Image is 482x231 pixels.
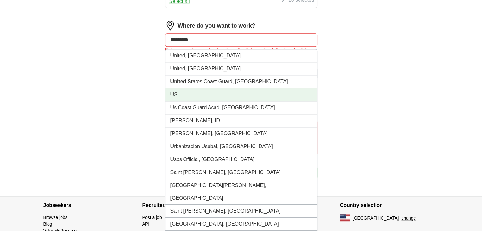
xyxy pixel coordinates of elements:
[165,75,317,88] li: ates Coast Guard, [GEOGRAPHIC_DATA]
[165,179,317,205] li: [GEOGRAPHIC_DATA][PERSON_NAME], [GEOGRAPHIC_DATA]
[142,222,150,227] a: API
[165,218,317,231] li: [GEOGRAPHIC_DATA], [GEOGRAPHIC_DATA]
[165,127,317,140] li: [PERSON_NAME], [GEOGRAPHIC_DATA]
[170,79,193,84] strong: United St
[43,222,52,227] a: Blog
[165,62,317,75] li: United, [GEOGRAPHIC_DATA]
[142,215,162,220] a: Post a job
[165,47,317,62] div: Enter a location and select from the list, or check the box for fully remote roles
[165,153,317,166] li: Usps Official, [GEOGRAPHIC_DATA]
[165,49,317,62] li: United, [GEOGRAPHIC_DATA]
[165,21,175,31] img: location.png
[165,114,317,127] li: [PERSON_NAME], ID
[340,197,439,214] h4: Country selection
[43,215,67,220] a: Browse jobs
[340,214,350,222] img: US flag
[353,215,399,222] span: [GEOGRAPHIC_DATA]
[165,205,317,218] li: Saint [PERSON_NAME], [GEOGRAPHIC_DATA]
[165,88,317,101] li: US
[165,140,317,153] li: Urbanización Usubal, [GEOGRAPHIC_DATA]
[178,22,255,30] label: Where do you want to work?
[165,101,317,114] li: Us Coast Guard Acad, [GEOGRAPHIC_DATA]
[165,166,317,179] li: Saint [PERSON_NAME], [GEOGRAPHIC_DATA]
[401,215,416,222] button: change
